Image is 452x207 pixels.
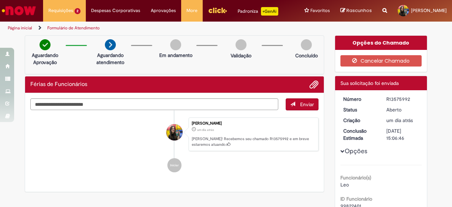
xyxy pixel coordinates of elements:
div: [PERSON_NAME] [192,121,315,126]
li: Gabriella Soares Padua [30,117,319,151]
dt: Status [338,106,381,113]
a: Formulário de Atendimento [47,25,100,31]
span: Rascunhos [346,7,372,14]
button: Adicionar anexos [309,80,319,89]
span: Sua solicitação foi enviada [340,80,399,86]
span: More [186,7,197,14]
span: Requisições [48,7,73,14]
span: Enviar [300,101,314,108]
h2: Férias de Funcionários Histórico de tíquete [30,81,87,88]
ul: Trilhas de página [5,22,296,35]
img: img-circle-grey.png [301,39,312,50]
div: R13575992 [386,96,419,103]
img: ServiceNow [1,4,37,18]
ul: Histórico de tíquete [30,110,319,180]
dt: Conclusão Estimada [338,127,381,142]
div: Opções do Chamado [335,36,427,50]
p: Validação [231,52,251,59]
a: Rascunhos [340,7,372,14]
p: Concluído [295,52,318,59]
button: Cancelar Chamado [340,55,422,67]
div: 29/09/2025 11:06:42 [386,117,419,124]
div: Gabriella Soares Padua [166,124,183,140]
p: Em andamento [159,52,192,59]
b: Funcionário(s) [340,174,371,181]
button: Enviar [286,98,319,110]
img: check-circle-green.png [40,39,50,50]
img: click_logo_yellow_360x200.png [208,5,227,16]
div: Aberto [386,106,419,113]
textarea: Digite sua mensagem aqui... [30,98,278,110]
b: ID Funcionário [340,196,372,202]
p: Aguardando Aprovação [28,52,62,66]
span: Leo [340,182,349,188]
span: Aprovações [151,7,176,14]
p: Aguardando atendimento [93,52,127,66]
span: Favoritos [310,7,330,14]
dt: Criação [338,117,381,124]
span: [PERSON_NAME] [411,7,447,13]
span: um dia atrás [386,117,413,123]
div: Padroniza [238,7,278,16]
img: img-circle-grey.png [170,39,181,50]
img: img-circle-grey.png [236,39,246,50]
div: [DATE] 15:06:46 [386,127,419,142]
span: 2 [75,8,81,14]
a: Página inicial [8,25,32,31]
p: +GenAi [261,7,278,16]
span: Despesas Corporativas [91,7,140,14]
time: 29/09/2025 11:06:42 [197,128,214,132]
p: [PERSON_NAME]! Recebemos seu chamado R13575992 e em breve estaremos atuando. [192,136,315,147]
dt: Número [338,96,381,103]
img: arrow-next.png [105,39,116,50]
span: um dia atrás [197,128,214,132]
